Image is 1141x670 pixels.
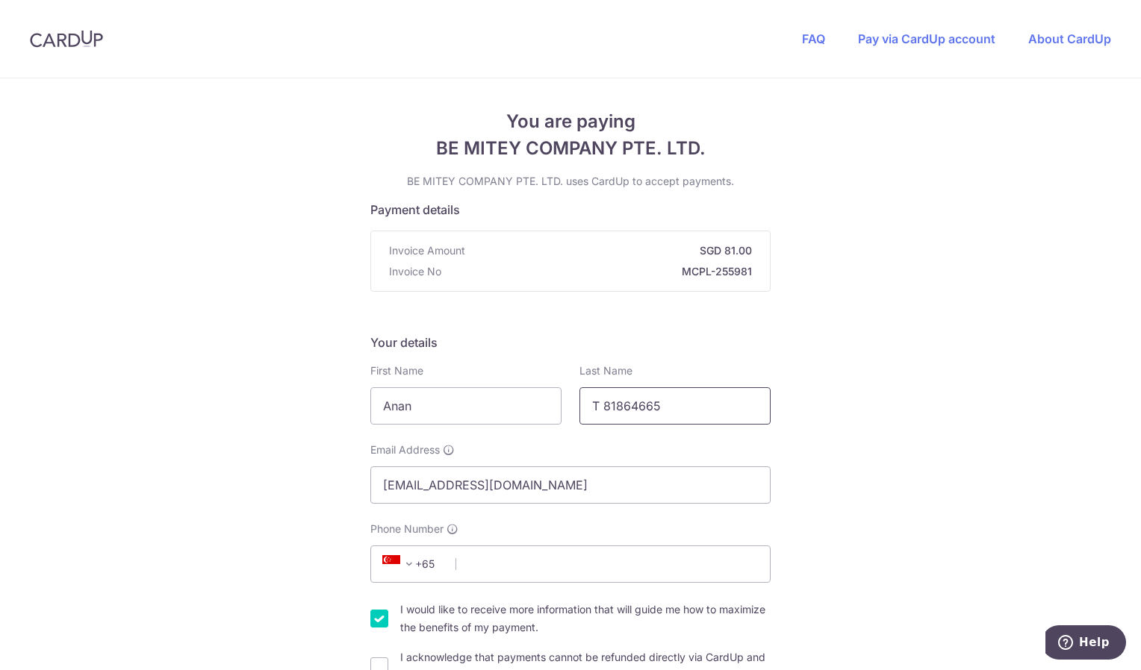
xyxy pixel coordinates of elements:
[1028,31,1111,46] a: About CardUp
[389,264,441,279] span: Invoice No
[370,363,423,378] label: First Name
[370,135,771,162] span: BE MITEY COMPANY PTE. LTD.
[471,243,752,258] strong: SGD 81.00
[579,387,771,425] input: Last name
[370,522,444,536] span: Phone Number
[370,466,771,504] input: Email address
[858,31,995,46] a: Pay via CardUp account
[370,201,771,219] h5: Payment details
[1045,625,1126,663] iframe: Opens a widget where you can find more information
[378,555,445,573] span: +65
[382,555,418,573] span: +65
[802,31,825,46] a: FAQ
[447,264,752,279] strong: MCPL-255981
[389,243,465,258] span: Invoice Amount
[370,387,562,425] input: First name
[370,442,440,457] span: Email Address
[370,174,771,189] p: BE MITEY COMPANY PTE. LTD. uses CardUp to accept payments.
[30,30,103,48] img: CardUp
[370,334,771,351] h5: Your details
[370,108,771,135] span: You are paying
[400,601,771,636] label: I would like to receive more information that will guide me how to maximize the benefits of my pa...
[579,363,632,378] label: Last Name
